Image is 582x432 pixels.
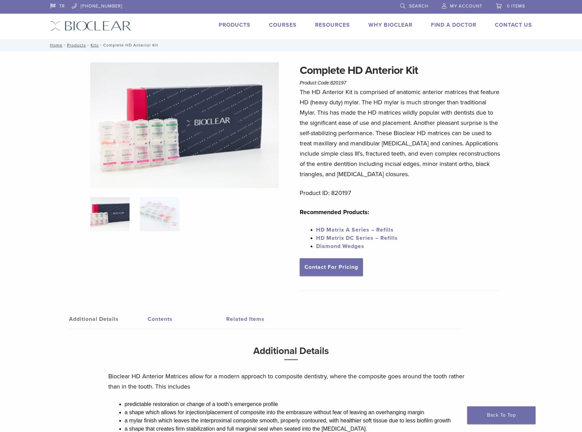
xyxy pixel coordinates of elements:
nav: Complete HD Anterior Kit [45,39,537,51]
a: HD Matrix A Series – Refills [316,226,394,233]
span: Product Code: [300,80,346,86]
p: Product ID: 820197 [300,188,501,198]
h3: Additional Details [108,343,474,366]
a: Find A Doctor [431,22,476,28]
img: Complete HD Anterior Kit - Image 2 [140,197,179,231]
li: a shape which allows for injection/placement of composite into the embrasure without fear of leav... [125,408,474,417]
li: a mylar finish which leaves the interproximal composite smooth, properly contoured, with healthie... [125,417,474,425]
span: / [86,43,91,47]
p: Bioclear HD Anterior Matrices allow for a modern approach to composite dentistry, where the compo... [108,371,474,392]
h1: Complete HD Anterior Kit [300,62,501,79]
a: Kits [91,43,99,48]
p: The HD Anterior Kit is comprised of anatomic anterior matrices that feature HD (heavy duty) mylar... [300,87,501,179]
span: My Account [450,3,482,9]
span: 820197 [330,80,347,86]
a: Courses [269,22,297,28]
a: Contents [148,310,226,329]
strong: Recommended Products: [300,208,369,216]
a: Contact For Pricing [300,258,363,276]
a: Related Items [226,310,305,329]
a: Why Bioclear [368,22,412,28]
a: HD Matrix DC Series – Refills [316,235,398,241]
a: Resources [315,22,350,28]
img: IMG_8088 (1) [90,62,279,188]
a: Home [48,43,63,48]
a: Back To Top [467,406,536,424]
a: Products [67,43,86,48]
li: predictable restoration or change of a tooth’s emergence profile [125,400,474,408]
a: Contact Us [495,22,532,28]
span: 0 items [507,3,525,9]
a: Additional Details [69,310,148,329]
span: / [63,43,67,47]
a: Products [219,22,251,28]
span: / [99,43,103,47]
span: Search [409,3,428,9]
a: Diamond Wedges [316,243,364,250]
img: IMG_8088-1-324x324.jpg [90,197,130,231]
img: Bioclear [50,21,131,31]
